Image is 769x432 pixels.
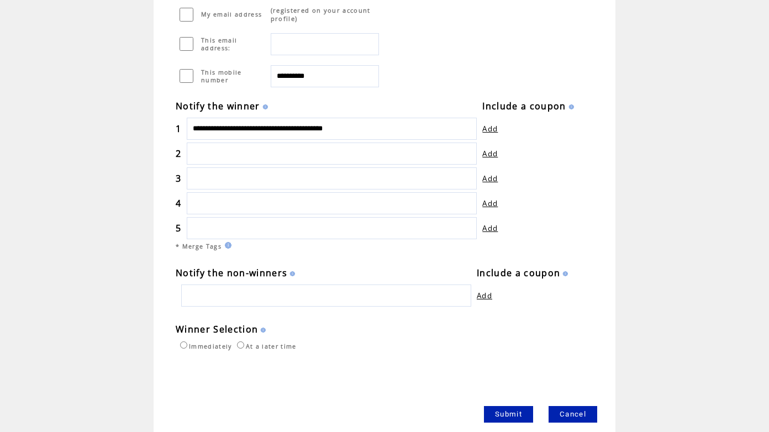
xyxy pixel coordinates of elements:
img: help.gif [260,104,268,109]
span: My email address [201,10,262,18]
a: Add [482,149,498,159]
label: Immediately [177,343,232,350]
span: * Merge Tags [176,243,222,250]
span: 4 [176,197,181,209]
img: help.gif [560,271,568,276]
a: Add [482,124,498,134]
span: Notify the non-winners [176,267,287,279]
img: help.gif [258,328,266,333]
a: Add [482,198,498,208]
span: 1 [176,123,181,135]
span: This mobile number [201,69,242,84]
img: help.gif [287,271,295,276]
a: Add [477,291,492,301]
label: At a later time [234,343,297,350]
input: At a later time [237,341,244,349]
span: 5 [176,222,181,234]
span: 2 [176,147,181,160]
img: help.gif [222,242,231,249]
a: Submit [484,406,533,423]
span: Include a coupon [482,100,566,112]
span: 3 [176,172,181,185]
img: help.gif [566,104,574,109]
span: Winner Selection [176,323,258,335]
a: Add [482,173,498,183]
a: Cancel [549,406,597,423]
span: (registered on your account profile) [271,6,371,23]
a: Add [482,223,498,233]
input: Immediately [180,341,187,349]
span: Notify the winner [176,100,260,112]
span: This email address: [201,36,237,52]
span: Include a coupon [477,267,560,279]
